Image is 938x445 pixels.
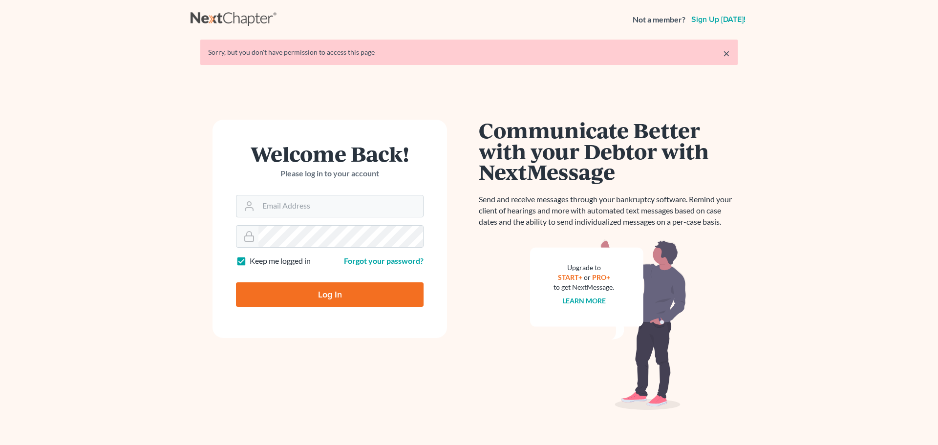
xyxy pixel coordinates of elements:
a: Forgot your password? [344,256,424,265]
input: Email Address [258,195,423,217]
a: Sign up [DATE]! [689,16,747,23]
div: Sorry, but you don't have permission to access this page [208,47,730,57]
img: nextmessage_bg-59042aed3d76b12b5cd301f8e5b87938c9018125f34e5fa2b7a6b67550977c72.svg [530,239,686,410]
a: PRO+ [592,273,610,281]
label: Keep me logged in [250,255,311,267]
a: × [723,47,730,59]
div: Upgrade to [554,263,614,273]
h1: Welcome Back! [236,143,424,164]
span: or [584,273,591,281]
h1: Communicate Better with your Debtor with NextMessage [479,120,738,182]
p: Please log in to your account [236,168,424,179]
a: START+ [558,273,582,281]
div: to get NextMessage. [554,282,614,292]
p: Send and receive messages through your bankruptcy software. Remind your client of hearings and mo... [479,194,738,228]
a: Learn more [562,297,606,305]
strong: Not a member? [633,14,685,25]
input: Log In [236,282,424,307]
